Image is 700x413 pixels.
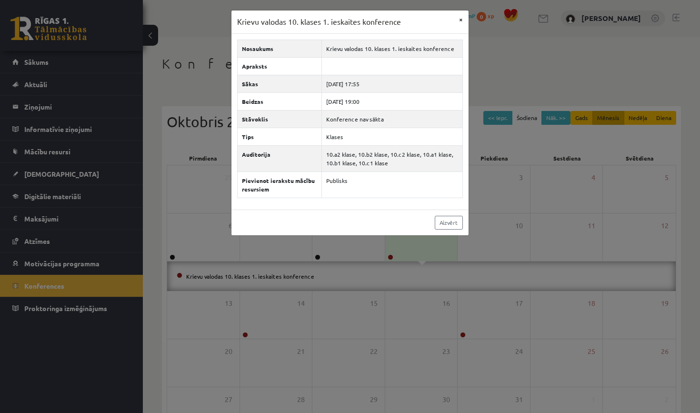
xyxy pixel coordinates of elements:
[238,128,322,145] th: Tips
[238,145,322,171] th: Auditorija
[238,110,322,128] th: Stāvoklis
[238,40,322,57] th: Nosaukums
[322,110,463,128] td: Konference nav sākta
[322,75,463,92] td: [DATE] 17:55
[238,171,322,198] th: Pievienot ierakstu mācību resursiem
[322,171,463,198] td: Publisks
[238,75,322,92] th: Sākas
[238,57,322,75] th: Apraksts
[322,92,463,110] td: [DATE] 19:00
[322,40,463,57] td: Krievu valodas 10. klases 1. ieskaites konference
[322,128,463,145] td: Klases
[453,10,469,29] button: ×
[237,16,401,28] h3: Krievu valodas 10. klases 1. ieskaites konference
[322,145,463,171] td: 10.a2 klase, 10.b2 klase, 10.c2 klase, 10.a1 klase, 10.b1 klase, 10.c1 klase
[435,216,463,230] a: Aizvērt
[238,92,322,110] th: Beidzas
